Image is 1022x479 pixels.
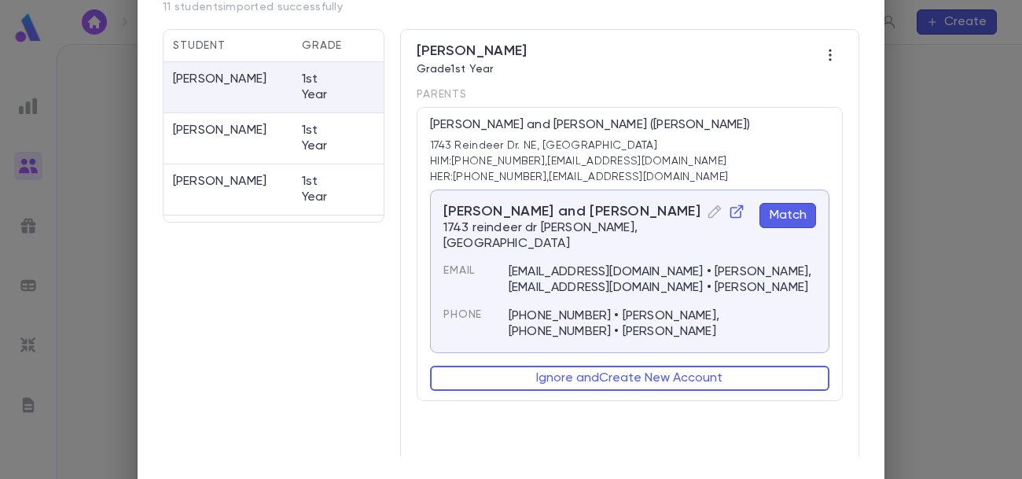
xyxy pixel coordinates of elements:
[163,1,859,13] p: 11 students imported successfully
[173,39,283,52] span: Student
[417,63,528,76] p: Grade 1st Year
[173,72,283,103] p: [PERSON_NAME]
[430,171,829,183] p: HER: [PHONE_NUMBER] , [EMAIL_ADDRESS][DOMAIN_NAME]
[417,88,843,101] p: Parents
[490,289,816,340] div: [PHONE_NUMBER] • [PERSON_NAME],[PHONE_NUMBER] • [PERSON_NAME]
[430,117,751,133] p: [PERSON_NAME] and [PERSON_NAME] ([PERSON_NAME])
[759,203,816,228] button: Match
[443,308,490,321] p: Phone
[430,366,829,391] button: Ignore andCreate New Account
[490,245,816,296] div: [EMAIL_ADDRESS][DOMAIN_NAME] • [PERSON_NAME],[EMAIL_ADDRESS][DOMAIN_NAME] • [PERSON_NAME]
[430,155,829,168] p: HIM: [PHONE_NUMBER] , [EMAIL_ADDRESS][DOMAIN_NAME]
[302,174,341,205] p: 1st Year
[302,72,341,103] p: 1st Year
[430,139,829,152] p: 1743 Reindeer Dr. NE, [GEOGRAPHIC_DATA]
[443,264,490,277] p: Email
[302,123,341,154] p: 1st Year
[443,203,759,220] span: [PERSON_NAME] and [PERSON_NAME]
[173,174,283,205] p: [PERSON_NAME]
[443,220,759,252] p: 1743 reindeer dr [PERSON_NAME], [GEOGRAPHIC_DATA]
[417,44,528,58] span: [PERSON_NAME]
[173,123,283,154] p: [PERSON_NAME]
[302,39,341,52] span: Grade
